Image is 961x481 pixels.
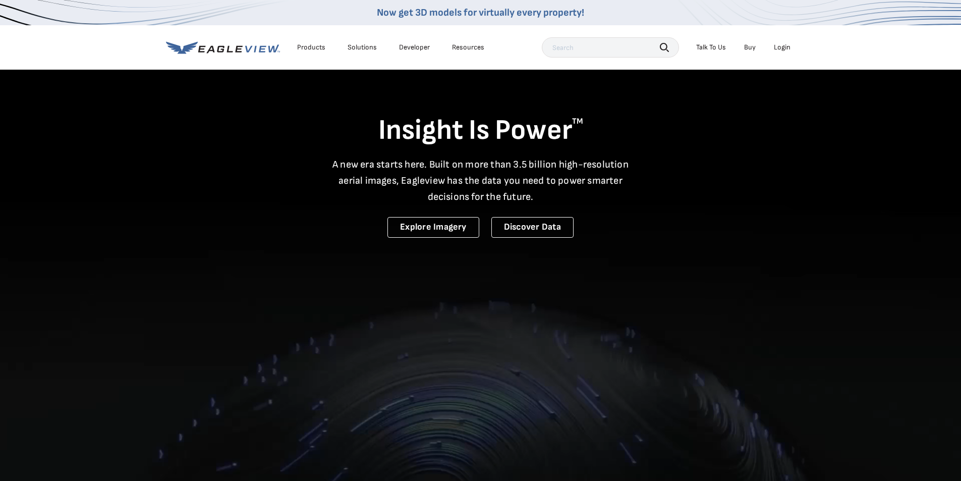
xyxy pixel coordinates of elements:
a: Explore Imagery [387,217,479,238]
a: Developer [399,43,430,52]
input: Search [542,37,679,58]
div: Login [774,43,790,52]
div: Products [297,43,325,52]
a: Now get 3D models for virtually every property! [377,7,584,19]
a: Discover Data [491,217,574,238]
sup: TM [572,117,583,126]
div: Solutions [348,43,377,52]
div: Resources [452,43,484,52]
div: Talk To Us [696,43,726,52]
h1: Insight Is Power [166,113,796,148]
p: A new era starts here. Built on more than 3.5 billion high-resolution aerial images, Eagleview ha... [326,156,635,205]
a: Buy [744,43,756,52]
